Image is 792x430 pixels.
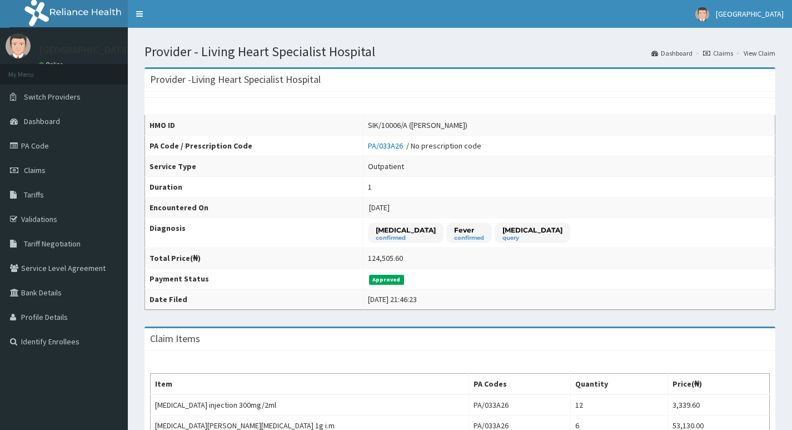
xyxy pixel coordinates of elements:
td: PA/033A26 [469,394,571,416]
div: [DATE] 21:46:23 [368,294,417,305]
span: [DATE] [369,202,390,212]
a: Claims [703,48,733,58]
th: Price(₦) [668,374,769,395]
p: [GEOGRAPHIC_DATA] [39,45,131,55]
span: Dashboard [24,116,60,126]
th: Encountered On [145,197,363,218]
th: PA Codes [469,374,571,395]
th: Payment Status [145,269,363,289]
h1: Provider - Living Heart Specialist Hospital [145,45,775,59]
span: Tariffs [24,190,44,200]
td: [MEDICAL_DATA] injection 300mg/2ml [151,394,469,416]
h3: Provider - Living Heart Specialist Hospital [150,75,321,85]
th: Quantity [571,374,668,395]
p: [MEDICAL_DATA] [376,225,436,235]
th: Diagnosis [145,218,363,248]
a: View Claim [744,48,775,58]
td: 12 [571,394,668,416]
h3: Claim Items [150,334,200,344]
img: User Image [6,33,31,58]
span: [GEOGRAPHIC_DATA] [716,9,784,19]
th: Item [151,374,469,395]
a: Dashboard [651,48,693,58]
div: 1 [368,181,372,192]
th: Duration [145,177,363,197]
small: confirmed [454,235,484,241]
a: PA/033A26 [368,141,406,151]
div: SIK/10006/A ([PERSON_NAME]) [368,120,467,131]
small: confirmed [376,235,436,241]
th: HMO ID [145,115,363,136]
th: Service Type [145,156,363,177]
td: 3,339.60 [668,394,769,416]
span: Tariff Negotiation [24,239,81,249]
span: Switch Providers [24,92,81,102]
div: 124,505.60 [368,253,403,264]
small: query [502,235,562,241]
p: Fever [454,225,484,235]
th: PA Code / Prescription Code [145,136,363,156]
a: Online [39,61,66,68]
p: [MEDICAL_DATA] [502,225,562,235]
span: Claims [24,165,46,175]
th: Total Price(₦) [145,248,363,269]
div: Outpatient [368,161,404,172]
span: Approved [369,275,404,285]
img: User Image [695,7,709,21]
th: Date Filed [145,289,363,310]
div: / No prescription code [368,140,481,151]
